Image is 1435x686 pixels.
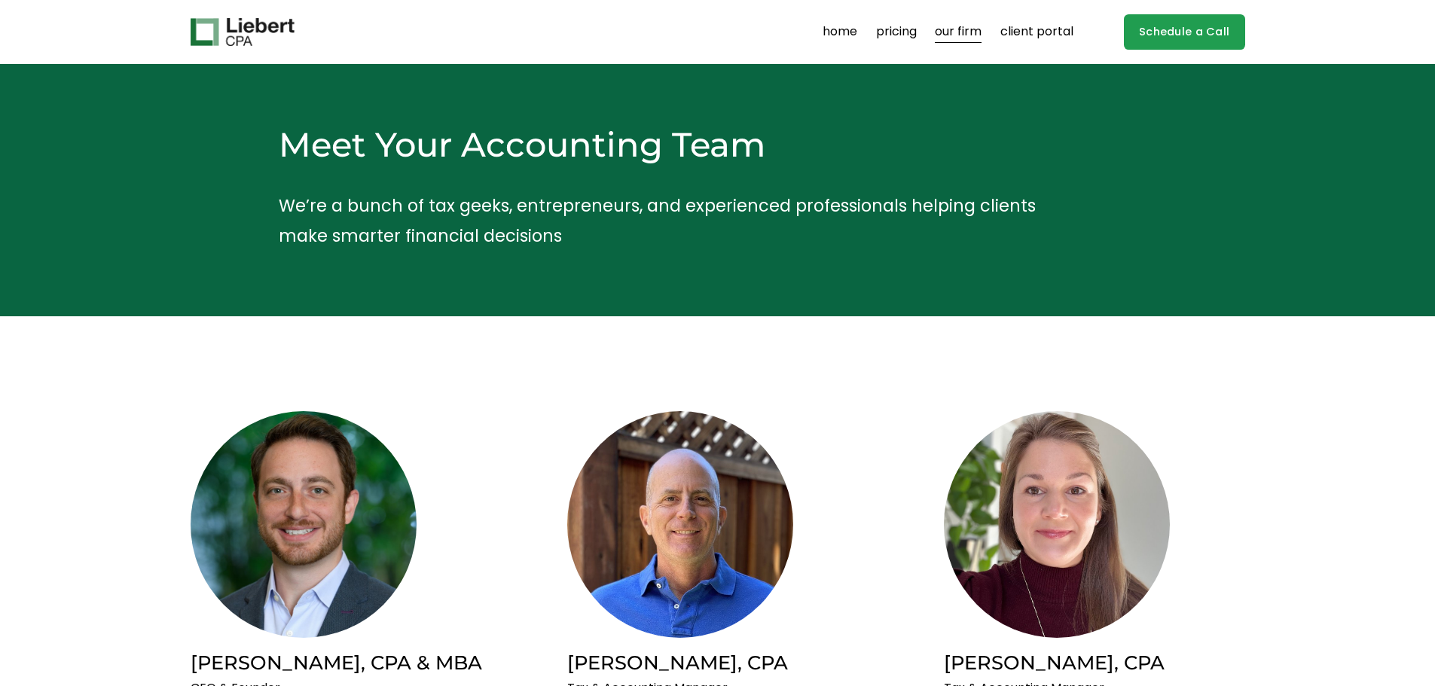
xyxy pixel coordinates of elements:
a: Schedule a Call [1124,14,1245,50]
p: We’re a bunch of tax geeks, entrepreneurs, and experienced professionals helping clients make sma... [279,191,1067,252]
a: pricing [876,20,917,44]
a: client portal [1000,20,1073,44]
a: home [823,20,857,44]
h2: [PERSON_NAME], CPA [567,650,869,675]
img: Brian Liebert [191,411,417,638]
h2: [PERSON_NAME], CPA [944,650,1245,675]
img: Tommy Roberts [567,411,793,638]
h2: Meet Your Accounting Team [279,123,1067,166]
img: Jennie Ledesma [944,411,1170,638]
a: our firm [935,20,982,44]
img: Liebert CPA [191,18,295,47]
h2: [PERSON_NAME], CPA & MBA [191,650,492,675]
